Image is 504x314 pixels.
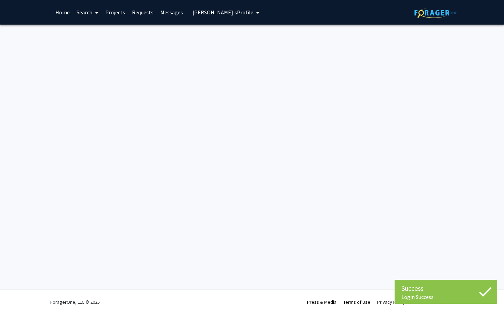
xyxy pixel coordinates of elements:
[102,0,129,24] a: Projects
[401,283,490,293] div: Success
[50,290,100,314] div: ForagerOne, LLC © 2025
[343,299,370,305] a: Terms of Use
[73,0,102,24] a: Search
[157,0,186,24] a: Messages
[193,9,253,16] span: [PERSON_NAME]'s Profile
[52,0,73,24] a: Home
[401,293,490,300] div: Login Success
[377,299,406,305] a: Privacy Policy
[307,299,336,305] a: Press & Media
[129,0,157,24] a: Requests
[414,8,457,18] img: ForagerOne Logo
